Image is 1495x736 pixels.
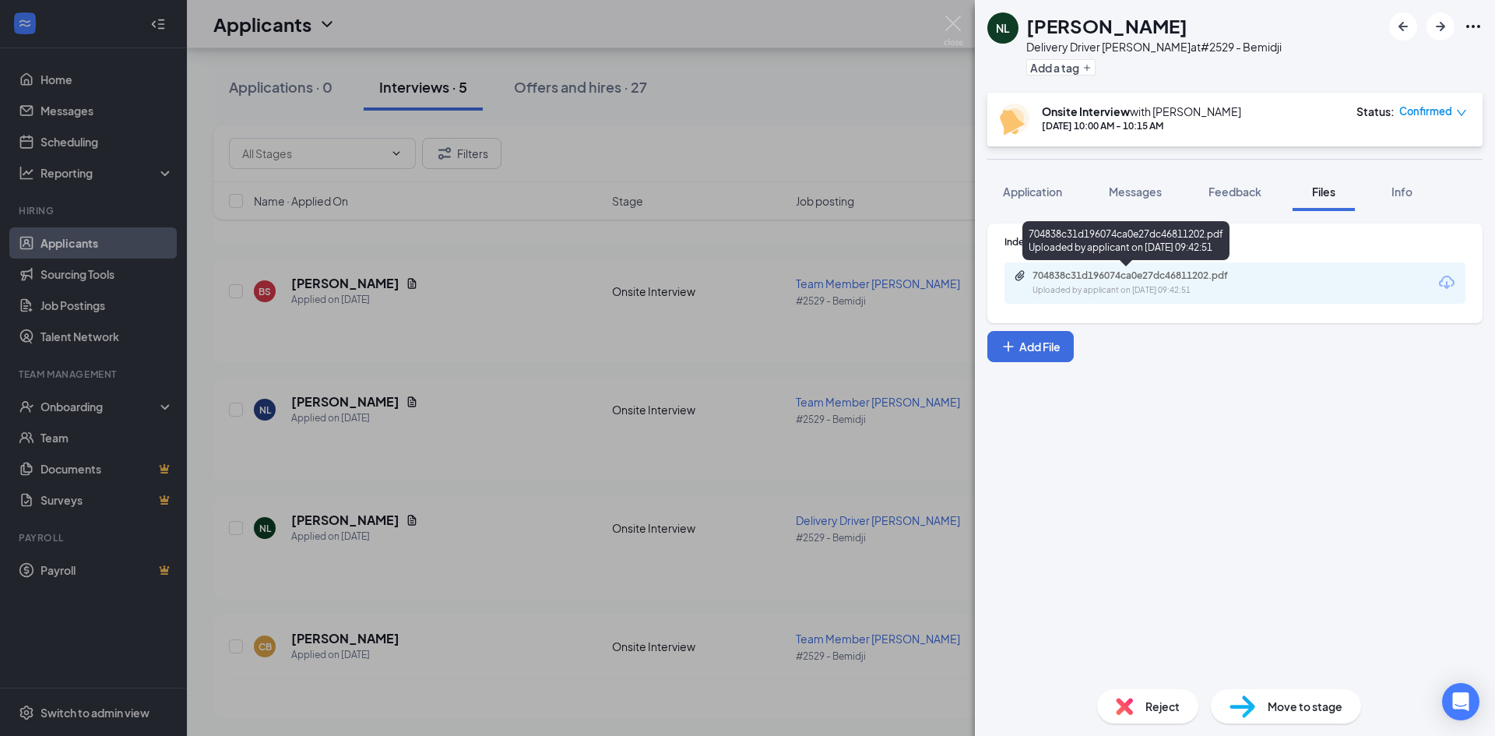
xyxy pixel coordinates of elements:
[1032,269,1251,282] div: 704838c31d196074ca0e27dc46811202.pdf
[1026,12,1187,39] h1: [PERSON_NAME]
[1014,269,1266,297] a: Paperclip704838c31d196074ca0e27dc46811202.pdfUploaded by applicant on [DATE] 09:42:51
[1442,683,1479,720] div: Open Intercom Messenger
[1208,185,1261,199] span: Feedback
[1437,273,1456,292] svg: Download
[987,331,1074,362] button: Add FilePlus
[1003,185,1062,199] span: Application
[1464,17,1483,36] svg: Ellipses
[1014,269,1026,282] svg: Paperclip
[1268,698,1342,715] span: Move to stage
[1042,104,1241,119] div: with [PERSON_NAME]
[1391,185,1412,199] span: Info
[1456,107,1467,118] span: down
[1004,235,1465,248] div: Indeed Resume
[1042,119,1241,132] div: [DATE] 10:00 AM - 10:15 AM
[1001,339,1016,354] svg: Plus
[1026,59,1096,76] button: PlusAdd a tag
[1356,104,1395,119] div: Status :
[1426,12,1455,40] button: ArrowRight
[996,20,1010,36] div: NL
[1042,104,1130,118] b: Onsite Interview
[1431,17,1450,36] svg: ArrowRight
[1389,12,1417,40] button: ArrowLeftNew
[1022,221,1229,260] div: 704838c31d196074ca0e27dc46811202.pdf Uploaded by applicant on [DATE] 09:42:51
[1399,104,1452,119] span: Confirmed
[1032,284,1266,297] div: Uploaded by applicant on [DATE] 09:42:51
[1394,17,1412,36] svg: ArrowLeftNew
[1082,63,1092,72] svg: Plus
[1145,698,1180,715] span: Reject
[1026,39,1282,55] div: Delivery Driver [PERSON_NAME] at #2529 - Bemidji
[1109,185,1162,199] span: Messages
[1312,185,1335,199] span: Files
